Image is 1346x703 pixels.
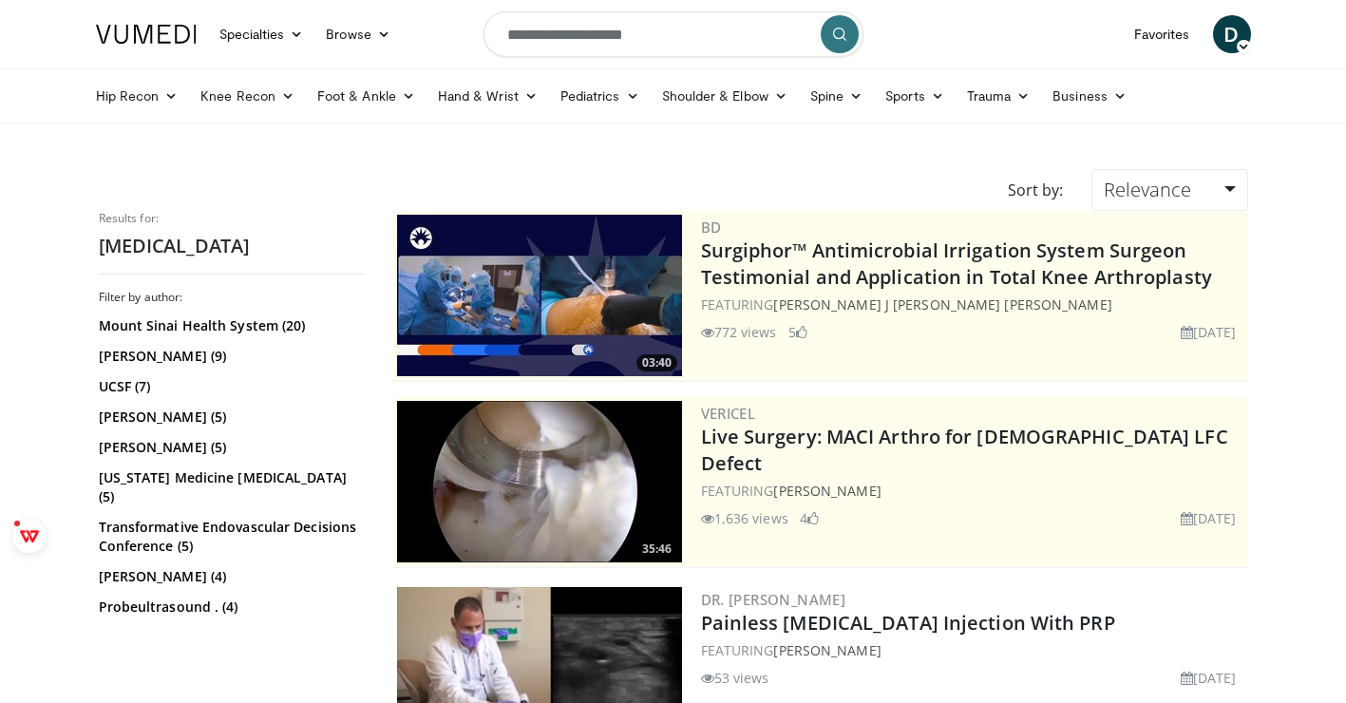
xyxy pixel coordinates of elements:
a: 03:40 [397,215,682,376]
a: [PERSON_NAME] (4) [99,567,360,586]
a: Hip Recon [85,77,190,115]
a: Sports [874,77,956,115]
a: 35:46 [397,401,682,562]
a: Surgiphor™ Antimicrobial Irrigation System Surgeon Testimonial and Application in Total Knee Arth... [701,237,1212,290]
a: Painless [MEDICAL_DATA] Injection With PRP [701,610,1115,636]
li: 53 views [701,668,769,688]
a: Pediatrics [549,77,651,115]
a: [PERSON_NAME] (9) [99,347,360,366]
a: Knee Recon [189,77,306,115]
a: Vericel [701,404,756,423]
div: FEATURING [701,640,1244,660]
a: Transformative Endovascular Decisions Conference (5) [99,518,360,556]
a: Probeultrasound . (4) [99,598,360,617]
a: [PERSON_NAME] [773,641,881,659]
a: Specialties [208,15,315,53]
a: Relevance [1091,169,1247,211]
a: Live Surgery: MACI Arthro for [DEMOGRAPHIC_DATA] LFC Defect [701,424,1228,476]
a: Spine [799,77,874,115]
span: 35:46 [636,541,677,558]
img: eb023345-1e2d-4374-a840-ddbc99f8c97c.300x170_q85_crop-smart_upscale.jpg [397,401,682,562]
p: Results for: [99,211,365,226]
li: [DATE] [1181,322,1237,342]
a: D [1213,15,1251,53]
li: 772 views [701,322,777,342]
li: [DATE] [1181,508,1237,528]
li: 5 [788,322,807,342]
a: Business [1041,77,1138,115]
a: [PERSON_NAME] J [PERSON_NAME] [PERSON_NAME] [773,295,1111,313]
h3: Filter by author: [99,290,365,305]
a: BD [701,218,722,237]
a: Mount Sinai Health System (20) [99,316,360,335]
img: VuMedi Logo [96,25,197,44]
span: 03:40 [636,354,677,371]
span: Relevance [1104,177,1191,202]
h2: [MEDICAL_DATA] [99,234,365,258]
li: 1,636 views [701,508,788,528]
li: [DATE] [1181,668,1237,688]
a: Browse [314,15,402,53]
a: Dr. [PERSON_NAME] [701,590,846,609]
a: Hand & Wrist [427,77,549,115]
a: [PERSON_NAME] (5) [99,438,360,457]
a: Shoulder & Elbow [651,77,799,115]
a: UCSF (7) [99,377,360,396]
a: [US_STATE] Medicine [MEDICAL_DATA] (5) [99,468,360,506]
div: Sort by: [994,169,1077,211]
div: FEATURING [701,294,1244,314]
a: Favorites [1123,15,1202,53]
a: Foot & Ankle [306,77,427,115]
a: [PERSON_NAME] [773,482,881,500]
a: [PERSON_NAME] (5) [99,408,360,427]
div: FEATURING [701,481,1244,501]
a: Trauma [956,77,1042,115]
input: Search topics, interventions [483,11,863,57]
li: 4 [800,508,819,528]
img: 70422da6-974a-44ac-bf9d-78c82a89d891.300x170_q85_crop-smart_upscale.jpg [397,215,682,376]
